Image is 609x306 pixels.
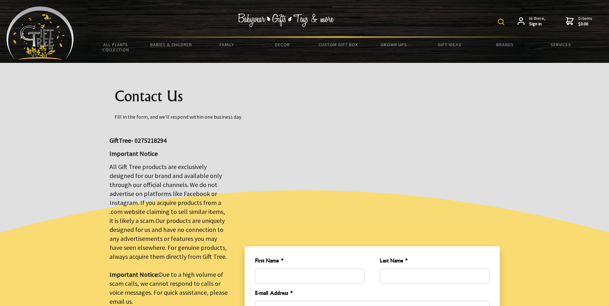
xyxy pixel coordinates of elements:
[380,268,489,284] input: Last Name *
[115,89,495,104] h1: Contact Us
[380,257,489,266] span: Last Name *
[238,13,334,27] img: Babywear - Gifts - Toys & more
[422,38,477,51] a: Gift Ideas
[255,268,364,284] input: First Name *
[255,289,490,298] span: E-mail Address *
[366,38,422,51] a: Grown Ups
[529,16,545,27] span: Hi there,
[109,163,228,305] big: All Gift Tree products are exclusively designed for our brand and available only through our offi...
[109,149,158,157] strong: Important Notice
[115,113,495,121] p: Fill in the form, and we’ll respond within one business day.
[533,38,588,51] a: Services
[477,38,533,51] a: Brands
[518,16,545,27] a: Hi there,Sign in
[529,21,545,27] strong: Sign in
[6,6,74,60] img: Babyware - Gifts - Toys and more...
[144,38,199,51] a: Babies & Children
[498,19,504,25] img: product search
[109,136,167,144] big: GiftTree- 0275218294
[255,38,310,51] a: Decor
[578,21,592,27] strong: $0.00
[255,257,364,266] span: First Name *
[88,38,144,56] a: All Plants Collection
[199,38,255,51] a: Family
[566,16,592,27] a: 0 items$0.00
[578,15,592,27] span: 0 items
[310,38,366,51] a: Custom Gift Box
[109,270,159,278] strong: Important Notice:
